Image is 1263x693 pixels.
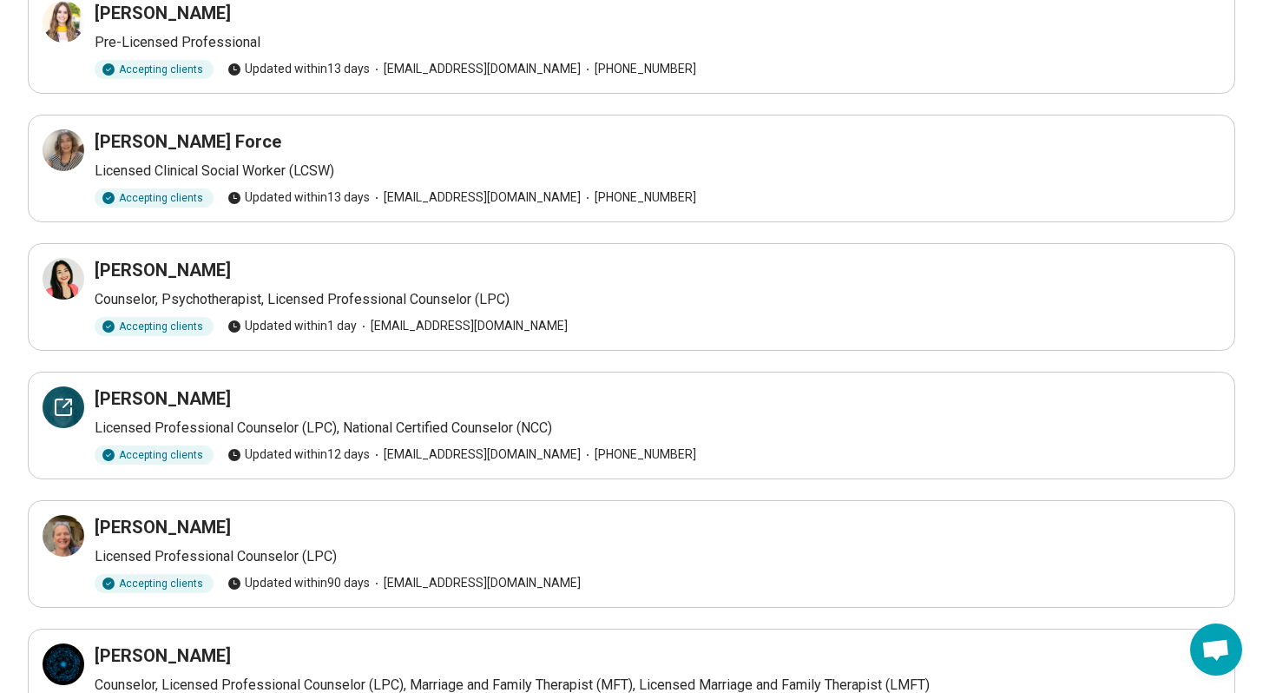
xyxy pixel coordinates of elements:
div: Accepting clients [95,188,214,208]
h3: [PERSON_NAME] [95,258,231,282]
p: Licensed Professional Counselor (LPC) [95,546,1220,567]
div: Accepting clients [95,445,214,465]
span: Updated within 1 day [227,317,357,335]
div: Accepting clients [95,60,214,79]
span: [EMAIL_ADDRESS][DOMAIN_NAME] [370,188,581,207]
h3: [PERSON_NAME] [95,386,231,411]
h3: [PERSON_NAME] Force [95,129,281,154]
span: [EMAIL_ADDRESS][DOMAIN_NAME] [370,445,581,464]
span: Updated within 90 days [227,574,370,592]
p: Pre-Licensed Professional [95,32,1220,53]
span: [EMAIL_ADDRESS][DOMAIN_NAME] [370,60,581,78]
span: [EMAIL_ADDRESS][DOMAIN_NAME] [357,317,568,335]
h3: [PERSON_NAME] [95,643,231,668]
span: [PHONE_NUMBER] [581,60,696,78]
div: Open chat [1190,624,1242,676]
p: Licensed Clinical Social Worker (LCSW) [95,161,1220,181]
span: Updated within 13 days [227,60,370,78]
span: [EMAIL_ADDRESS][DOMAIN_NAME] [370,574,581,592]
div: Accepting clients [95,317,214,336]
h3: [PERSON_NAME] [95,515,231,539]
span: Updated within 13 days [227,188,370,207]
p: Licensed Professional Counselor (LPC), National Certified Counselor (NCC) [95,418,1220,439]
span: [PHONE_NUMBER] [581,445,696,464]
span: [PHONE_NUMBER] [581,188,696,207]
span: Updated within 12 days [227,445,370,464]
h3: [PERSON_NAME] [95,1,231,25]
div: Accepting clients [95,574,214,593]
p: Counselor, Psychotherapist, Licensed Professional Counselor (LPC) [95,289,1220,310]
